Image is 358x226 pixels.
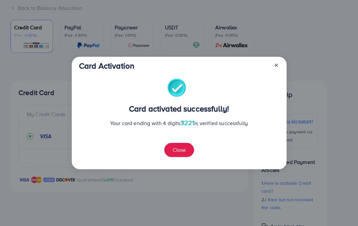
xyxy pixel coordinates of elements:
button: Close [164,143,194,157]
h3: Card Activation [79,61,134,71]
span: 3221 [180,118,195,127]
iframe: Chat [330,196,353,221]
h3: Card activated successfully! [79,104,279,113]
img: success [167,79,191,99]
p: Your card ending with 4 digits is verified successfully [79,119,279,127]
